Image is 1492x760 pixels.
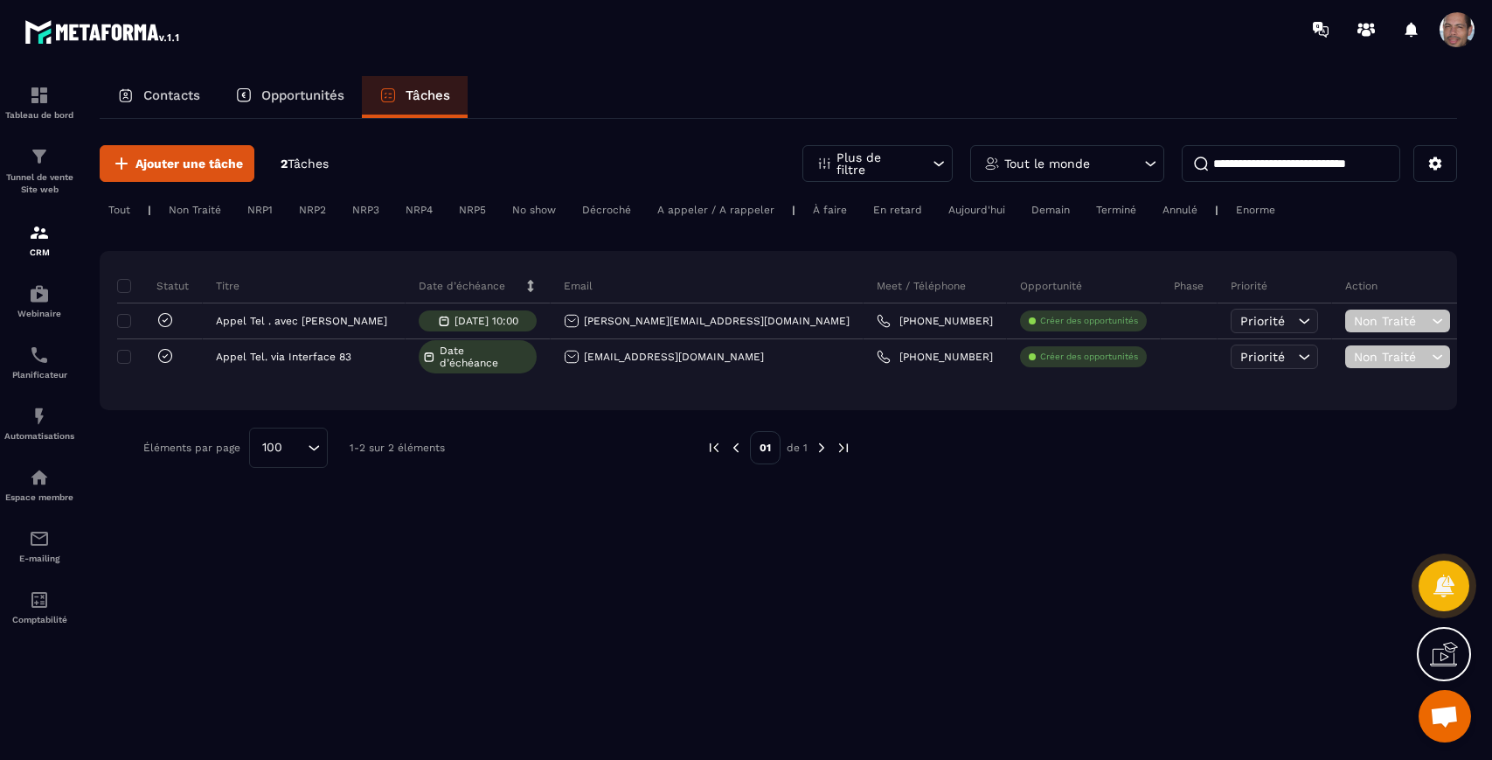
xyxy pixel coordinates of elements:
[344,199,388,220] div: NRP3
[1354,350,1427,364] span: Non Traité
[4,393,74,454] a: automationsautomationsAutomatisations
[29,406,50,427] img: automations
[29,467,50,488] img: automations
[256,438,288,457] span: 100
[4,515,74,576] a: emailemailE-mailing
[4,309,74,318] p: Webinaire
[792,204,795,216] p: |
[4,431,74,441] p: Automatisations
[24,16,182,47] img: logo
[1040,315,1138,327] p: Créer des opportunités
[4,576,74,638] a: accountantaccountantComptabilité
[29,146,50,167] img: formation
[239,199,281,220] div: NRP1
[135,155,243,172] span: Ajouter une tâche
[121,279,189,293] p: Statut
[29,345,50,366] img: scheduler
[4,209,74,270] a: formationformationCRM
[4,454,74,515] a: automationsautomationsEspace membre
[1227,199,1284,220] div: Enorme
[4,331,74,393] a: schedulerschedulerPlanificateur
[216,279,239,293] p: Titre
[1020,279,1082,293] p: Opportunité
[281,156,329,172] p: 2
[804,199,856,220] div: À faire
[864,199,931,220] div: En retard
[143,442,240,454] p: Éléments par page
[216,351,351,363] p: Appel Tel. via Interface 83
[1154,199,1206,220] div: Annulé
[1345,279,1377,293] p: Action
[750,431,781,464] p: 01
[877,314,993,328] a: [PHONE_NUMBER]
[29,222,50,243] img: formation
[4,492,74,502] p: Espace membre
[29,589,50,610] img: accountant
[419,279,505,293] p: Date d’échéance
[218,76,362,118] a: Opportunités
[814,440,829,456] img: next
[1004,157,1090,170] p: Tout le monde
[4,72,74,133] a: formationformationTableau de bord
[564,279,593,293] p: Email
[397,199,441,220] div: NRP4
[4,133,74,209] a: formationformationTunnel de vente Site web
[290,199,335,220] div: NRP2
[406,87,450,103] p: Tâches
[100,199,139,220] div: Tout
[706,440,722,456] img: prev
[450,199,495,220] div: NRP5
[877,279,966,293] p: Meet / Téléphone
[787,441,808,455] p: de 1
[1240,314,1285,328] span: Priorité
[728,440,744,456] img: prev
[1174,279,1204,293] p: Phase
[1231,279,1267,293] p: Priorité
[29,85,50,106] img: formation
[1419,690,1471,743] a: Ouvrir le chat
[4,171,74,196] p: Tunnel de vente Site web
[288,157,329,171] span: Tâches
[940,199,1014,220] div: Aujourd'hui
[4,248,74,257] p: CRM
[1354,314,1427,328] span: Non Traité
[836,151,913,176] p: Plus de filtre
[455,315,518,327] p: [DATE] 10:00
[4,615,74,624] p: Comptabilité
[100,145,254,182] button: Ajouter une tâche
[29,283,50,304] img: automations
[4,110,74,120] p: Tableau de bord
[4,554,74,563] p: E-mailing
[503,199,565,220] div: No show
[29,528,50,549] img: email
[1040,351,1138,363] p: Créer des opportunités
[1240,350,1285,364] span: Priorité
[216,315,387,327] p: Appel Tel . avec [PERSON_NAME]
[4,270,74,331] a: automationsautomationsWebinaire
[1023,199,1079,220] div: Demain
[573,199,640,220] div: Décroché
[440,345,532,369] span: Date d’échéance
[249,428,328,468] div: Search for option
[148,204,151,216] p: |
[261,87,344,103] p: Opportunités
[836,440,851,456] img: next
[362,76,468,118] a: Tâches
[100,76,218,118] a: Contacts
[143,87,200,103] p: Contacts
[350,442,445,454] p: 1-2 sur 2 éléments
[288,438,303,457] input: Search for option
[877,350,993,364] a: [PHONE_NUMBER]
[649,199,783,220] div: A appeler / A rappeler
[1087,199,1145,220] div: Terminé
[1215,204,1218,216] p: |
[160,199,230,220] div: Non Traité
[4,370,74,380] p: Planificateur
